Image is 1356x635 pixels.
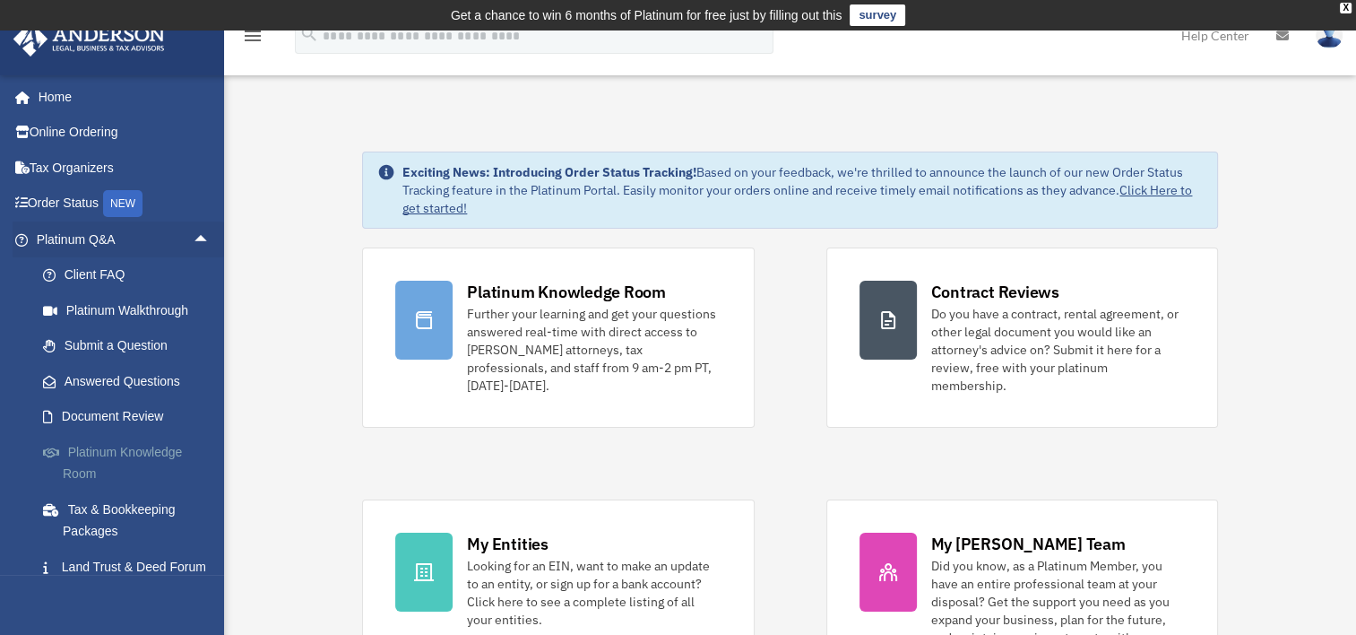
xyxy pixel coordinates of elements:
[242,25,263,47] i: menu
[25,399,238,435] a: Document Review
[25,363,238,399] a: Answered Questions
[13,186,238,222] a: Order StatusNEW
[13,222,238,257] a: Platinum Q&Aarrow_drop_up
[850,4,905,26] a: survey
[13,115,238,151] a: Online Ordering
[1340,3,1352,13] div: close
[8,22,170,57] img: Anderson Advisors Platinum Portal
[13,79,229,115] a: Home
[362,248,754,428] a: Platinum Knowledge Room Further your learning and get your questions answered real-time with dire...
[467,305,721,395] div: Further your learning and get your questions answered real-time with direct access to [PERSON_NAM...
[451,4,842,26] div: Get a chance to win 6 months of Platinum for free just by filling out this
[1316,22,1343,48] img: User Pic
[467,557,721,629] div: Looking for an EIN, want to make an update to an entity, or sign up for a bank account? Click her...
[467,533,548,555] div: My Entities
[402,182,1192,216] a: Click Here to get started!
[25,549,238,585] a: Land Trust & Deed Forum
[242,31,263,47] a: menu
[931,533,1126,555] div: My [PERSON_NAME] Team
[402,163,1202,217] div: Based on your feedback, we're thrilled to announce the launch of our new Order Status Tracking fe...
[25,257,238,293] a: Client FAQ
[826,248,1218,428] a: Contract Reviews Do you have a contract, rental agreement, or other legal document you would like...
[299,24,319,44] i: search
[193,222,229,258] span: arrow_drop_up
[103,190,143,217] div: NEW
[467,281,666,303] div: Platinum Knowledge Room
[13,150,238,186] a: Tax Organizers
[25,328,238,364] a: Submit a Question
[25,292,238,328] a: Platinum Walkthrough
[402,164,696,180] strong: Exciting News: Introducing Order Status Tracking!
[931,281,1059,303] div: Contract Reviews
[931,305,1185,395] div: Do you have a contract, rental agreement, or other legal document you would like an attorney's ad...
[25,491,238,549] a: Tax & Bookkeeping Packages
[25,434,238,491] a: Platinum Knowledge Room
